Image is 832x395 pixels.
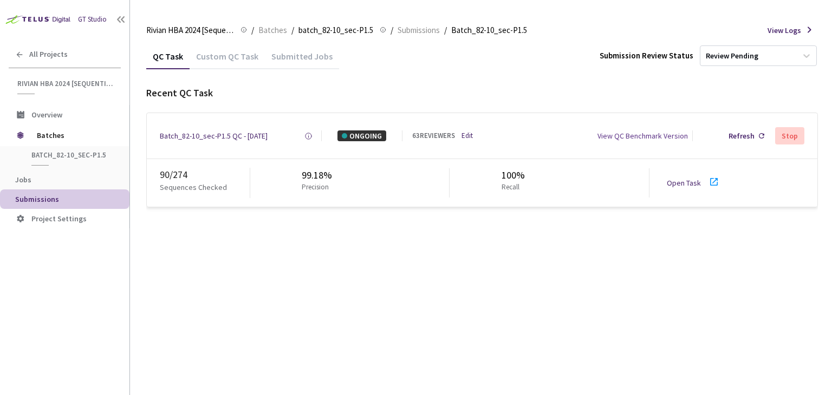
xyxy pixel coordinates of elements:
div: Custom QC Task [190,51,265,69]
div: GT Studio [78,15,107,25]
span: Batches [37,124,111,146]
div: Recent QC Task [146,86,818,100]
span: batch_82-10_sec-P1.5 [298,24,373,37]
span: Overview [31,110,62,120]
span: All Projects [29,50,68,59]
a: Submissions [395,24,442,36]
li: / [391,24,393,37]
div: View QC Benchmark Version [597,130,688,141]
div: 100% [502,168,525,182]
div: 63 REVIEWERS [412,131,455,141]
span: Batch_82-10_sec-P1.5 [451,24,527,37]
span: Submissions [398,24,440,37]
p: Sequences Checked [160,182,227,193]
a: Open Task [667,178,701,188]
div: Stop [782,131,798,140]
li: / [444,24,447,37]
li: / [291,24,294,37]
div: ONGOING [337,130,386,141]
p: Precision [302,182,329,193]
div: QC Task [146,51,190,69]
div: Submitted Jobs [265,51,339,69]
span: Project Settings [31,214,87,223]
span: Jobs [15,175,31,185]
p: Recall [502,182,521,193]
span: View Logs [768,25,801,36]
div: 99.18% [302,168,333,182]
div: Review Pending [706,51,758,61]
span: batch_82-10_sec-P1.5 [31,150,112,160]
a: Edit [461,131,473,141]
span: Submissions [15,194,59,204]
div: 90 / 274 [160,168,250,182]
li: / [251,24,254,37]
div: Refresh [729,130,755,141]
a: Batches [256,24,289,36]
span: Rivian HBA 2024 [Sequential] [146,24,234,37]
a: Batch_82-10_sec-P1.5 QC - [DATE] [160,130,268,141]
div: Submission Review Status [600,50,693,61]
span: Rivian HBA 2024 [Sequential] [17,79,114,88]
span: Batches [258,24,287,37]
